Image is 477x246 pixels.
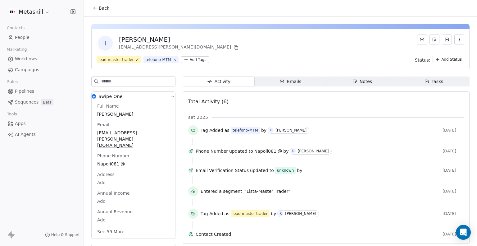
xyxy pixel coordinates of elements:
span: I [98,36,113,51]
span: [EMAIL_ADDRESS][PERSON_NAME][DOMAIN_NAME] [97,130,170,148]
span: Email Verification Status [196,167,249,174]
span: Total Activity (6) [188,99,229,104]
div: Notes [352,78,372,85]
div: lead-master-trader [233,211,268,216]
div: [PERSON_NAME] [285,211,316,216]
span: by [283,148,288,154]
a: SequencesBeta [5,97,79,107]
span: [DATE] [443,232,464,237]
span: Email [96,122,111,128]
a: People [5,32,79,43]
span: [PERSON_NAME] [97,111,170,117]
a: AI Agents [5,129,79,140]
span: Pipelines [15,88,34,95]
span: by [297,167,302,174]
div: telefono-MTM [233,128,258,133]
span: updated to [229,148,253,154]
div: [PERSON_NAME] [119,35,240,44]
span: set 2025 [188,114,208,120]
span: Address [96,171,116,178]
span: Entered a segment [201,188,242,194]
span: by [271,211,276,217]
span: Campaigns [15,67,39,73]
button: Metaskill [7,7,51,17]
span: Apps [15,120,26,127]
span: updated to [250,167,274,174]
span: [DATE] [443,149,464,154]
a: Campaigns [5,65,79,75]
div: [PERSON_NAME] [298,149,329,153]
span: [DATE] [443,128,464,133]
button: See 59 More [93,226,128,237]
div: D [292,149,295,154]
span: Phone Number [96,153,131,159]
div: [EMAIL_ADDRESS][PERSON_NAME][DOMAIN_NAME] [119,44,240,51]
span: Add [97,217,170,223]
img: AVATAR%20METASKILL%20-%20Colori%20Positivo.png [9,8,16,16]
span: Annual Revenue [96,209,134,215]
span: by [261,127,266,133]
span: Workflows [15,56,37,62]
div: Emails [279,78,301,85]
span: "Lista-Master Trader" [245,188,290,194]
span: Sequences [15,99,39,105]
span: Tools [4,109,20,119]
a: Help & Support [45,232,80,237]
span: Metaskill [19,8,43,16]
span: Napoli081 @ [97,161,170,167]
span: Annual Income [96,190,131,196]
span: [DATE] [443,189,464,194]
div: lead-master-trader [98,57,134,63]
a: Workflows [5,54,79,64]
div: telefono-MTM [145,57,171,63]
span: Swipe One [98,93,123,100]
span: Help & Support [51,232,80,237]
span: Full Name [96,103,120,109]
span: as [225,211,229,217]
span: Contact Created [196,231,440,237]
span: Add [97,179,170,186]
div: D [270,128,272,133]
span: Sales [4,77,20,86]
span: as [225,127,229,133]
img: Swipe One [92,94,96,99]
span: Marketing [4,45,30,54]
div: R [280,211,282,216]
span: People [15,34,30,41]
div: Open Intercom Messenger [456,225,471,240]
a: Pipelines [5,86,79,96]
button: Add Tags [181,56,209,63]
span: [DATE] [443,211,464,216]
span: Tag Added [201,127,223,133]
button: Swipe OneSwipe One [92,92,175,103]
span: [DATE] [443,168,464,173]
span: Add [97,198,170,204]
span: Phone Number [196,148,228,154]
a: Apps [5,118,79,129]
span: Tag Added [201,211,223,217]
button: Back [89,2,113,14]
div: Swipe OneSwipe One [92,103,175,239]
span: AI Agents [15,131,36,138]
div: unknown [277,167,294,174]
span: Contacts [4,23,27,33]
span: Napoli081 @ [254,148,282,154]
span: Beta [41,99,53,105]
span: Back [99,5,109,11]
button: Add Status [433,56,464,63]
span: Status: [415,57,430,63]
div: Tasks [424,78,443,85]
div: [PERSON_NAME] [275,128,307,132]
